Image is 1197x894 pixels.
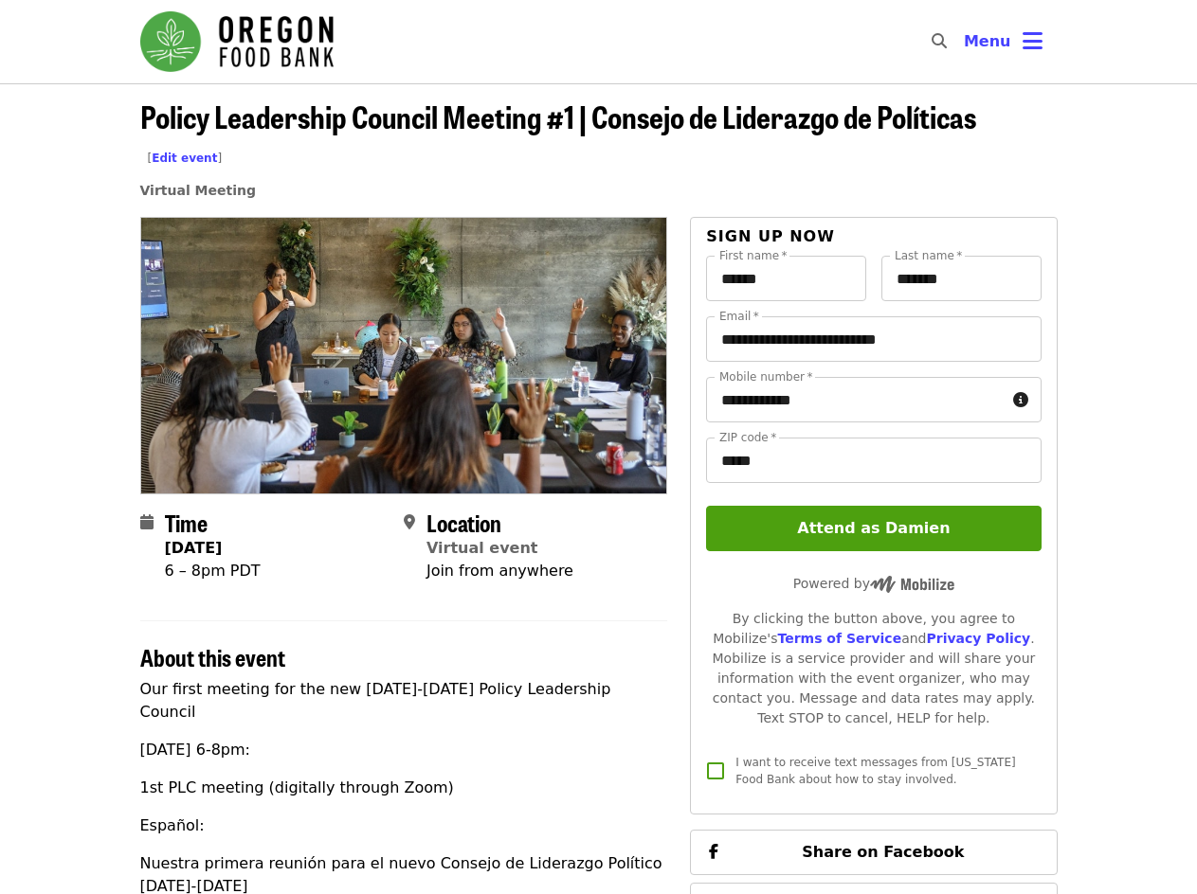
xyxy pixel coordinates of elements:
span: Location [426,506,501,539]
p: Our first meeting for the new [DATE]-[DATE] Policy Leadership Council [140,678,668,724]
a: Terms of Service [777,631,901,646]
p: Español: [140,814,668,837]
button: Toggle account menu [949,19,1058,64]
input: First name [706,256,866,301]
span: [ ] [148,152,223,165]
strong: [DATE] [165,539,223,557]
p: [DATE] 6-8pm: [140,739,668,761]
button: Share on Facebook [690,830,1057,875]
span: Join from anywhere [426,562,573,580]
span: About this event [140,640,285,673]
a: Edit event [152,152,217,165]
input: ZIP code [706,438,1041,483]
input: Email [706,316,1041,362]
input: Mobile number [706,377,1005,422]
button: Attend as Damien [706,506,1041,551]
i: bars icon [1023,27,1043,55]
div: By clicking the button above, you agree to Mobilize's and . Mobilize is a service provider and wi... [706,609,1041,728]
label: Last name [895,250,962,261]
input: Last name [881,256,1042,301]
label: Mobile number [719,371,812,383]
i: search icon [932,32,947,50]
p: 1st PLC meeting (digitally through Zoom) [140,777,668,799]
img: Powered by Mobilize [870,576,954,593]
a: Virtual Meeting [140,183,256,198]
a: Privacy Policy [926,631,1030,646]
span: Menu [964,32,1011,50]
span: Share on Facebook [802,843,964,861]
span: Time [165,506,208,539]
a: Virtual event [426,539,538,557]
i: map-marker-alt icon [404,513,415,531]
img: Policy Leadership Council Meeting #1 | Consejo de Liderazgo de Políticas organized by Oregon Food... [141,218,667,492]
i: calendar icon [140,513,154,531]
i: circle-info icon [1013,391,1028,409]
input: Search [958,19,973,64]
span: Policy Leadership Council Meeting #1 | Consejo de Liderazgo de Políticas [140,94,976,177]
span: Powered by [793,576,954,591]
img: Oregon Food Bank - Home [140,11,334,72]
label: First name [719,250,788,261]
label: ZIP code [719,432,776,443]
div: 6 – 8pm PDT [165,560,261,582]
label: Email [719,311,759,322]
span: I want to receive text messages from [US_STATE] Food Bank about how to stay involved. [735,756,1015,786]
span: Sign up now [706,227,835,245]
